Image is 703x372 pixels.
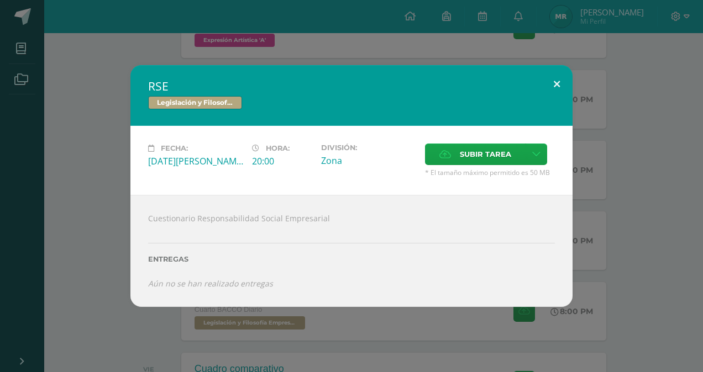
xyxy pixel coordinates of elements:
label: División: [321,144,416,152]
span: Subir tarea [460,144,511,164]
span: Legislación y Filosofía Empresarial [148,96,242,109]
i: Aún no se han realizado entregas [148,278,273,289]
div: 20:00 [252,155,312,167]
button: Close (Esc) [541,65,573,103]
span: * El tamaño máximo permitido es 50 MB [425,168,555,177]
span: Hora: [266,144,290,152]
label: Entregas [148,255,555,263]
div: Cuestionario Responsabilidad Social Empresarial [130,195,573,306]
div: [DATE][PERSON_NAME] [148,155,243,167]
div: Zona [321,155,416,167]
span: Fecha: [161,144,188,152]
h2: RSE [148,78,555,94]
